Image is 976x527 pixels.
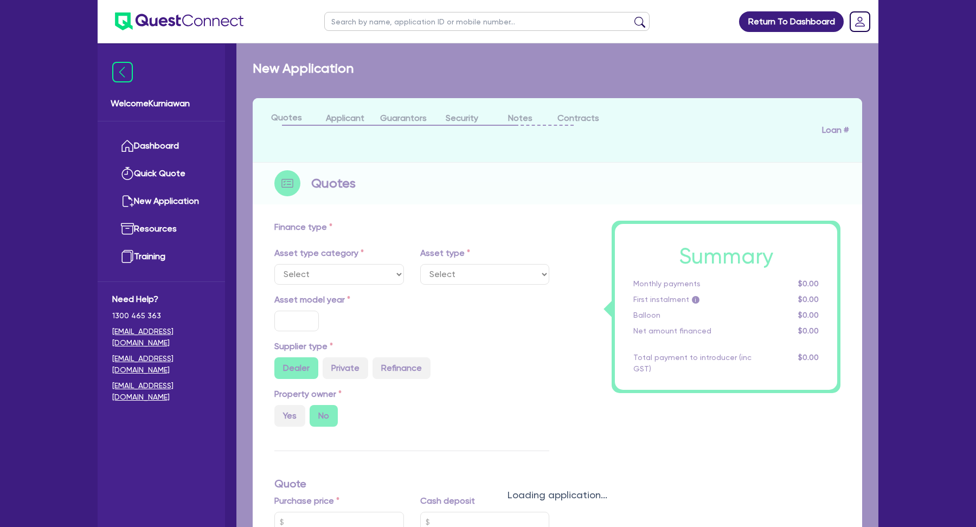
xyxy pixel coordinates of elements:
[112,243,210,271] a: Training
[121,250,134,263] img: training
[121,167,134,180] img: quick-quote
[236,487,878,502] div: Loading application...
[112,132,210,160] a: Dashboard
[111,97,212,110] span: Welcome Kurniawan
[121,195,134,208] img: new-application
[739,11,844,32] a: Return To Dashboard
[112,293,210,306] span: Need Help?
[115,12,243,30] img: quest-connect-logo-blue
[112,62,133,82] img: icon-menu-close
[112,160,210,188] a: Quick Quote
[112,326,210,349] a: [EMAIL_ADDRESS][DOMAIN_NAME]
[121,222,134,235] img: resources
[112,353,210,376] a: [EMAIL_ADDRESS][DOMAIN_NAME]
[112,380,210,403] a: [EMAIL_ADDRESS][DOMAIN_NAME]
[112,188,210,215] a: New Application
[846,8,874,36] a: Dropdown toggle
[112,215,210,243] a: Resources
[324,12,650,31] input: Search by name, application ID or mobile number...
[112,310,210,322] span: 1300 465 363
